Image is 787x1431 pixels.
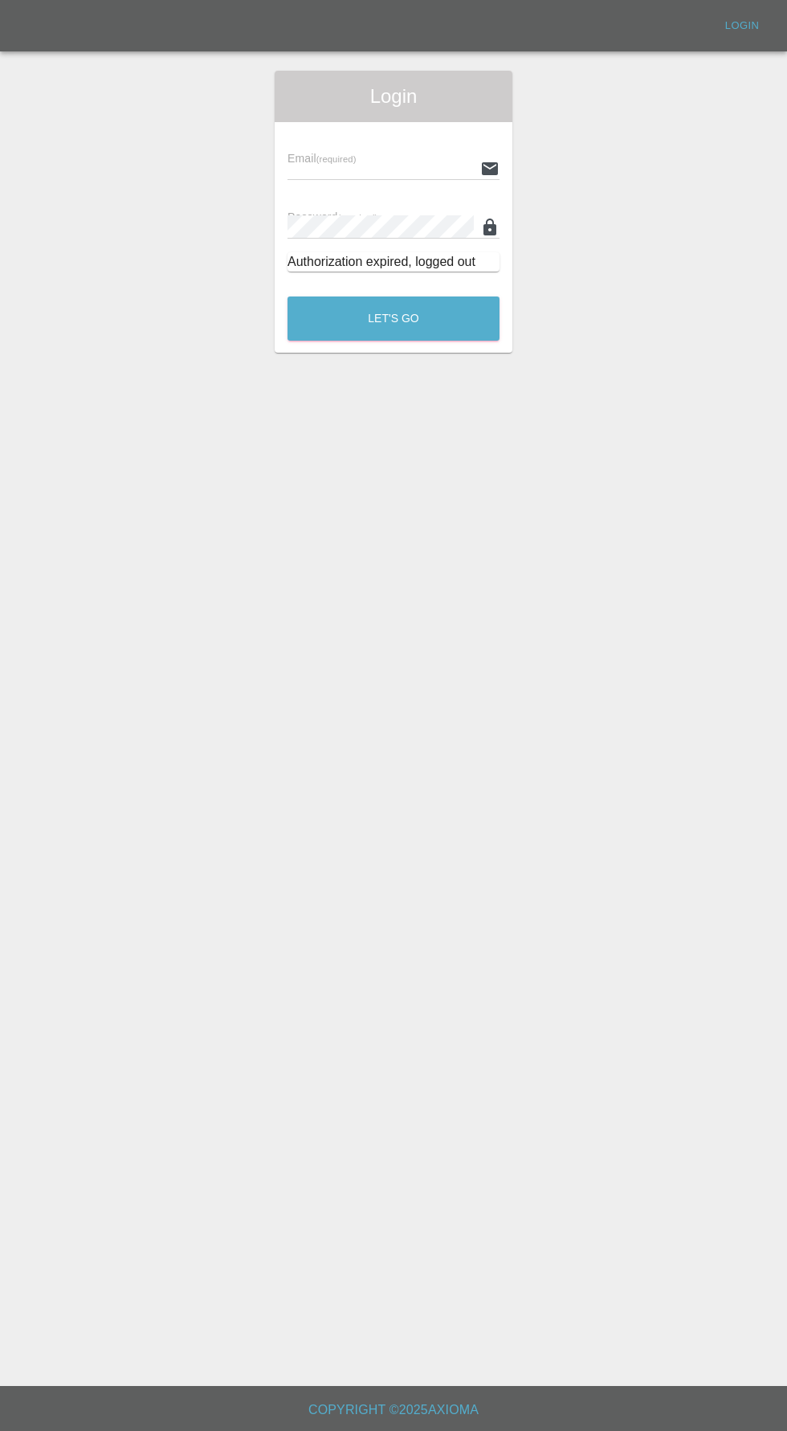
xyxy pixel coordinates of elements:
span: Password [287,211,377,223]
span: Email [287,152,356,165]
small: (required) [316,154,357,164]
span: Login [287,84,500,109]
small: (required) [338,213,378,223]
div: Authorization expired, logged out [287,252,500,272]
a: Login [716,14,768,39]
h6: Copyright © 2025 Axioma [13,1399,774,1421]
button: Let's Go [287,296,500,341]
